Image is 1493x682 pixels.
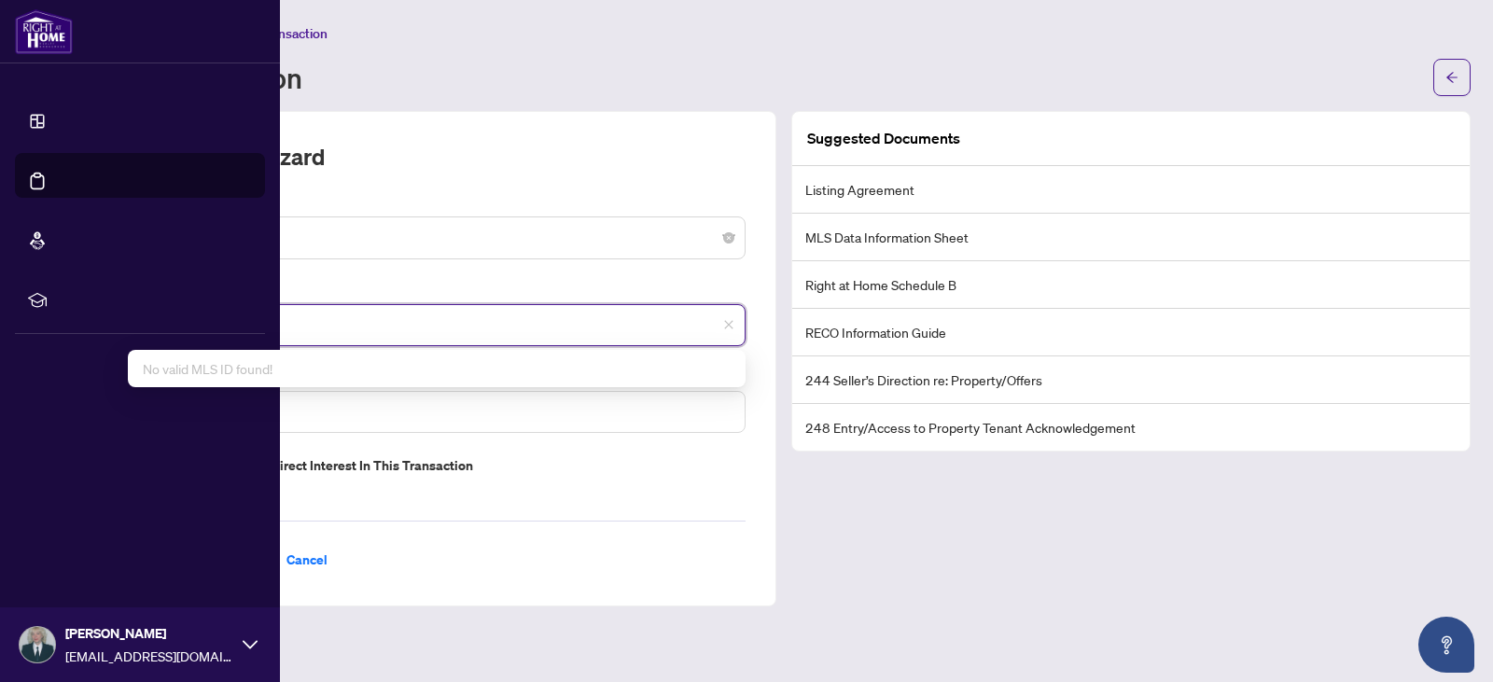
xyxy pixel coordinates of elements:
span: No valid MLS ID found! [143,360,272,377]
span: Add Transaction [232,25,328,42]
li: 244 Seller’s Direction re: Property/Offers [792,356,1470,404]
button: Cancel [272,544,342,576]
span: [EMAIL_ADDRESS][DOMAIN_NAME] [65,646,233,666]
span: [PERSON_NAME] [65,623,233,644]
span: Cancel [286,545,328,575]
span: close [723,319,734,330]
button: Open asap [1418,617,1474,673]
label: Do you have direct or indirect interest in this transaction [128,455,746,476]
li: 248 Entry/Access to Property Tenant Acknowledgement [792,404,1470,451]
label: MLS ID [128,282,746,302]
span: arrow-left [1445,71,1458,84]
li: RECO Information Guide [792,309,1470,356]
li: MLS Data Information Sheet [792,214,1470,261]
span: Listing - Lease [139,220,734,256]
img: Profile Icon [20,627,55,662]
article: Suggested Documents [807,127,960,150]
img: logo [15,9,73,54]
li: Listing Agreement [792,166,1470,214]
li: Right at Home Schedule B [792,261,1470,309]
label: Transaction Type [128,194,746,215]
span: close-circle [723,232,734,244]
